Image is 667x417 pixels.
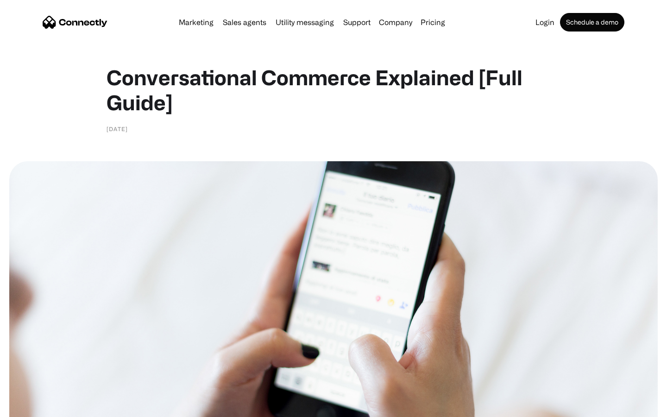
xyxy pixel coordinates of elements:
ul: Language list [19,401,56,414]
div: Company [379,16,412,29]
div: [DATE] [107,124,128,133]
a: Support [340,19,374,26]
a: Pricing [417,19,449,26]
aside: Language selected: English [9,401,56,414]
h1: Conversational Commerce Explained [Full Guide] [107,65,560,115]
a: Schedule a demo [560,13,624,32]
a: Login [532,19,558,26]
a: Marketing [175,19,217,26]
a: Utility messaging [272,19,338,26]
a: Sales agents [219,19,270,26]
